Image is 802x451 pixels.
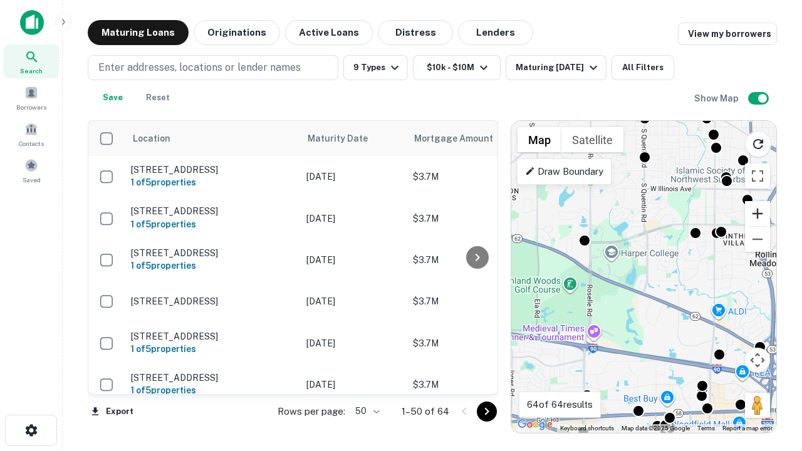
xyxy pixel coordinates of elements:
th: Maturity Date [300,121,407,156]
button: $10k - $10M [413,55,501,80]
p: 64 of 64 results [527,397,593,412]
h6: Show Map [694,91,741,105]
button: Lenders [458,20,533,45]
th: Location [125,121,300,156]
a: Open this area in Google Maps (opens a new window) [514,417,556,433]
span: Location [132,131,170,146]
span: Borrowers [16,102,46,112]
button: All Filters [612,55,674,80]
button: Drag Pegman onto the map to open Street View [745,393,770,418]
p: [DATE] [306,336,400,350]
h6: 1 of 5 properties [131,259,294,272]
span: Map data ©2025 Google [622,425,690,432]
button: Zoom in [745,201,770,226]
span: Mortgage Amount [414,131,509,146]
p: [STREET_ADDRESS] [131,331,294,342]
button: Show street map [518,127,561,152]
p: $3.7M [413,336,538,350]
h6: 1 of 5 properties [131,383,294,397]
button: Go to next page [477,402,497,422]
a: Saved [4,153,59,187]
p: 1–50 of 64 [402,404,449,419]
p: [STREET_ADDRESS] [131,164,294,175]
p: Enter addresses, locations or lender names [98,60,301,75]
button: Enter addresses, locations or lender names [88,55,338,80]
p: [DATE] [306,170,400,184]
div: Maturing [DATE] [516,60,601,75]
p: $3.7M [413,253,538,267]
img: capitalize-icon.png [20,10,44,35]
p: $3.7M [413,294,538,308]
span: Saved [23,175,41,185]
button: Active Loans [285,20,373,45]
h6: 1 of 5 properties [131,342,294,356]
p: Draw Boundary [525,164,603,179]
a: Borrowers [4,81,59,115]
a: Report a map error [722,425,773,432]
button: Zoom out [745,227,770,252]
img: Google [514,417,556,433]
div: 50 [350,402,382,420]
h6: 1 of 5 properties [131,175,294,189]
p: $3.7M [413,170,538,184]
p: [STREET_ADDRESS] [131,296,294,307]
button: Save your search to get updates of matches that match your search criteria. [93,85,133,110]
span: Contacts [19,138,44,148]
button: Reset [138,85,178,110]
a: View my borrowers [678,23,777,45]
th: Mortgage Amount [407,121,544,156]
h6: 1 of 5 properties [131,217,294,231]
button: Keyboard shortcuts [560,424,614,433]
p: Rows per page: [278,404,345,419]
p: [STREET_ADDRESS] [131,247,294,259]
a: Search [4,44,59,78]
p: [DATE] [306,294,400,308]
button: Show satellite imagery [561,127,623,152]
p: [DATE] [306,253,400,267]
button: Toggle fullscreen view [745,163,770,189]
span: Search [20,66,43,76]
p: [DATE] [306,212,400,225]
button: 9 Types [343,55,408,80]
button: Originations [194,20,280,45]
p: [DATE] [306,378,400,391]
button: Reload search area [745,131,771,157]
span: Maturity Date [308,131,384,146]
div: 0 0 [511,121,776,433]
p: $3.7M [413,378,538,391]
button: Maturing Loans [88,20,189,45]
p: $3.7M [413,212,538,225]
iframe: Chat Widget [739,311,802,371]
button: Maturing [DATE] [506,55,607,80]
a: Terms (opens in new tab) [697,425,715,432]
p: [STREET_ADDRESS] [131,372,294,383]
button: Distress [378,20,453,45]
p: [STREET_ADDRESS] [131,205,294,217]
button: Export [88,402,137,421]
a: Contacts [4,117,59,151]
